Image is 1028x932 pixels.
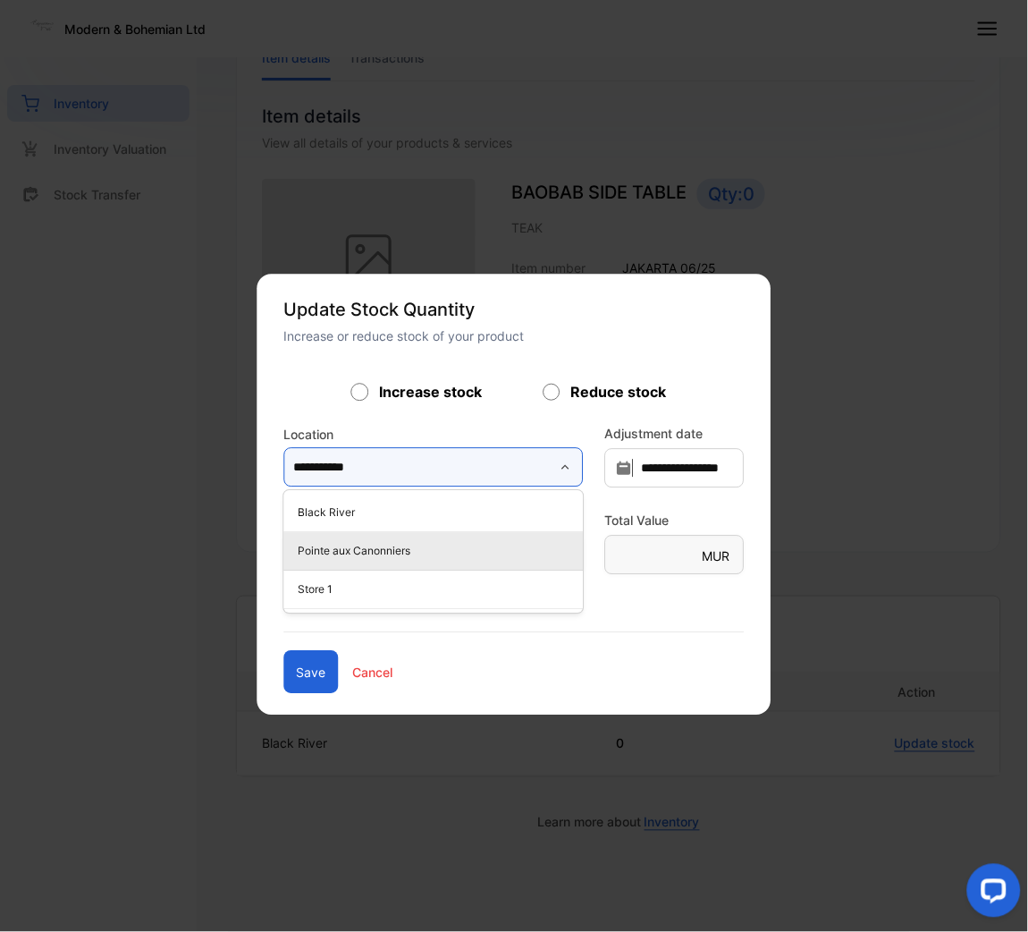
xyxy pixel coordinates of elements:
[953,857,1028,932] iframe: LiveChat chat widget
[284,426,584,445] label: Location
[299,544,577,560] p: Pointe aux Canonniers
[284,297,587,324] p: Update Stock Quantity
[299,582,577,598] p: Store 1
[284,651,339,694] button: Save
[299,505,577,521] p: Black River
[284,327,587,346] p: Increase or reduce stock of your product
[605,512,745,530] label: Total Value
[379,382,482,403] label: Increase stock
[605,425,745,444] label: Adjustment date
[284,593,745,633] p: Total Remaining Qty:
[703,547,730,566] p: MUR
[571,382,667,403] label: Reduce stock
[353,663,393,682] p: Cancel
